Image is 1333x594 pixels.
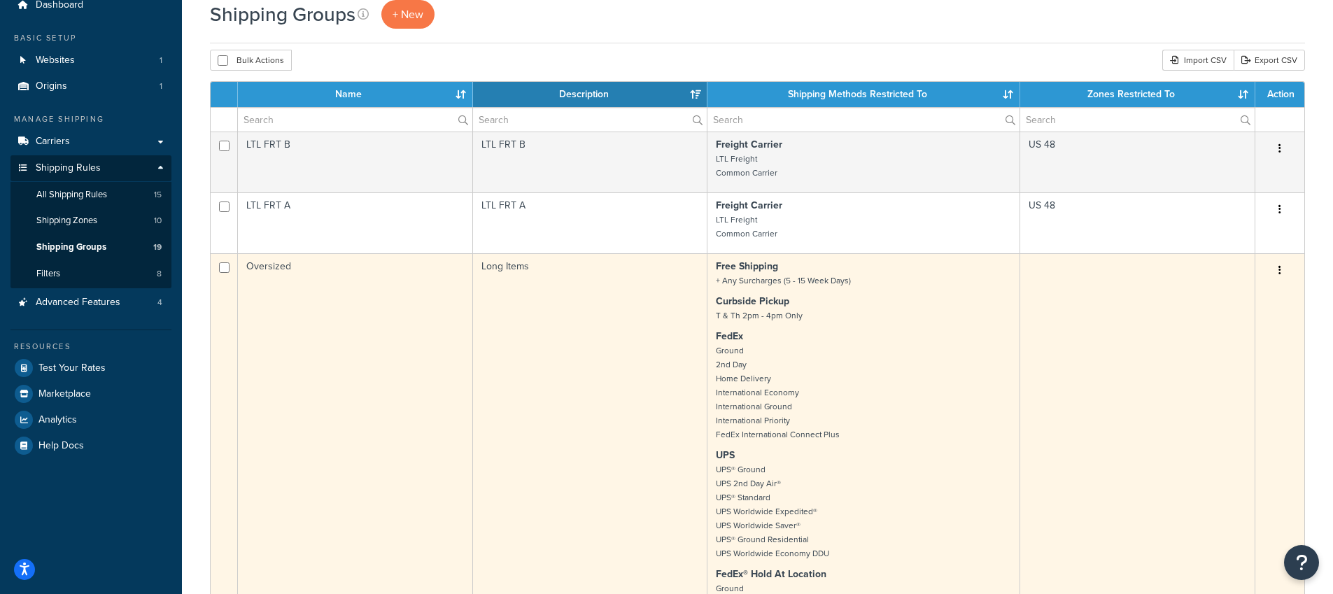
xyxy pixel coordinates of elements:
[10,155,171,181] a: Shipping Rules
[210,1,355,28] h1: Shipping Groups
[716,309,803,322] small: T & Th 2pm - 4pm Only
[10,48,171,73] li: Websites
[473,132,708,192] td: LTL FRT B
[707,82,1020,107] th: Shipping Methods Restricted To: activate to sort column ascending
[154,189,162,201] span: 15
[10,407,171,432] a: Analytics
[1020,132,1255,192] td: US 48
[157,297,162,309] span: 4
[10,355,171,381] a: Test Your Rates
[36,215,97,227] span: Shipping Zones
[1020,108,1255,132] input: Search
[716,137,782,152] strong: Freight Carrier
[1020,192,1255,253] td: US 48
[10,261,171,287] li: Filters
[38,388,91,400] span: Marketplace
[10,182,171,208] a: All Shipping Rules 15
[10,381,171,406] a: Marketplace
[1234,50,1305,71] a: Export CSV
[36,297,120,309] span: Advanced Features
[10,32,171,44] div: Basic Setup
[10,290,171,316] li: Advanced Features
[36,80,67,92] span: Origins
[10,73,171,99] a: Origins 1
[716,329,743,344] strong: FedEx
[707,108,1020,132] input: Search
[38,440,84,452] span: Help Docs
[10,182,171,208] li: All Shipping Rules
[393,6,423,22] span: + New
[716,198,782,213] strong: Freight Carrier
[38,414,77,426] span: Analytics
[716,213,777,240] small: LTL Freight Common Carrier
[10,433,171,458] a: Help Docs
[1162,50,1234,71] div: Import CSV
[10,341,171,353] div: Resources
[10,129,171,155] a: Carriers
[36,268,60,280] span: Filters
[36,162,101,174] span: Shipping Rules
[157,268,162,280] span: 8
[716,567,826,581] strong: FedEx® Hold At Location
[716,344,840,441] small: Ground 2nd Day Home Delivery International Economy International Ground International Priority Fe...
[1284,545,1319,580] button: Open Resource Center
[36,189,107,201] span: All Shipping Rules
[160,55,162,66] span: 1
[210,50,292,71] button: Bulk Actions
[36,241,106,253] span: Shipping Groups
[1020,82,1255,107] th: Zones Restricted To: activate to sort column ascending
[153,241,162,253] span: 19
[10,48,171,73] a: Websites 1
[10,73,171,99] li: Origins
[716,463,829,560] small: UPS® Ground UPS 2nd Day Air® UPS® Standard UPS Worldwide Expedited® UPS Worldwide Saver® UPS® Gro...
[10,234,171,260] a: Shipping Groups 19
[36,136,70,148] span: Carriers
[160,80,162,92] span: 1
[10,208,171,234] a: Shipping Zones 10
[10,113,171,125] div: Manage Shipping
[473,82,708,107] th: Description: activate to sort column ascending
[716,153,777,179] small: LTL Freight Common Carrier
[1255,82,1304,107] th: Action
[238,132,473,192] td: LTL FRT B
[238,192,473,253] td: LTL FRT A
[238,82,473,107] th: Name: activate to sort column ascending
[10,234,171,260] li: Shipping Groups
[10,290,171,316] a: Advanced Features 4
[154,215,162,227] span: 10
[716,294,789,309] strong: Curbside Pickup
[473,192,708,253] td: LTL FRT A
[38,362,106,374] span: Test Your Rates
[716,274,851,287] small: + Any Surcharges (5 - 15 Week Days)
[10,261,171,287] a: Filters 8
[36,55,75,66] span: Websites
[10,155,171,288] li: Shipping Rules
[238,108,472,132] input: Search
[10,208,171,234] li: Shipping Zones
[473,108,707,132] input: Search
[716,448,735,462] strong: UPS
[716,259,778,274] strong: Free Shipping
